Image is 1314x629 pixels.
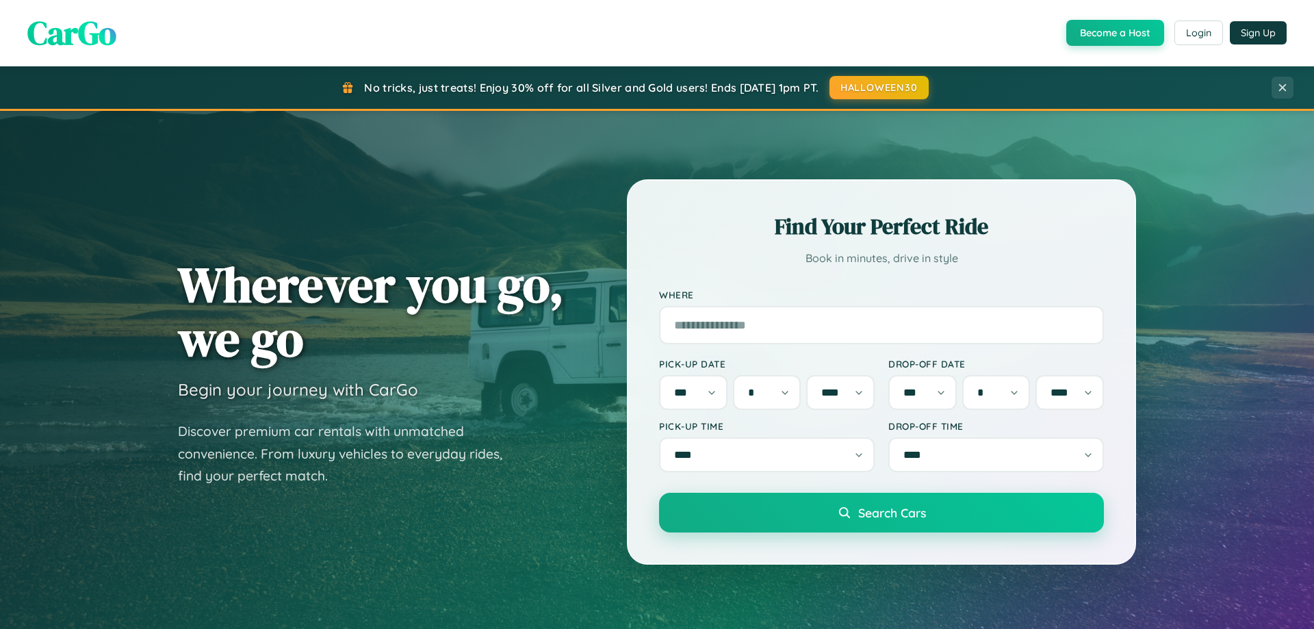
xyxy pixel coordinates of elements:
[659,420,875,432] label: Pick-up Time
[858,505,926,520] span: Search Cars
[178,420,520,487] p: Discover premium car rentals with unmatched convenience. From luxury vehicles to everyday rides, ...
[1066,20,1164,46] button: Become a Host
[659,289,1104,300] label: Where
[659,248,1104,268] p: Book in minutes, drive in style
[888,420,1104,432] label: Drop-off Time
[178,379,418,400] h3: Begin your journey with CarGo
[659,358,875,370] label: Pick-up Date
[1230,21,1287,44] button: Sign Up
[659,493,1104,532] button: Search Cars
[888,358,1104,370] label: Drop-off Date
[1174,21,1223,45] button: Login
[829,76,929,99] button: HALLOWEEN30
[659,211,1104,242] h2: Find Your Perfect Ride
[27,10,116,55] span: CarGo
[364,81,819,94] span: No tricks, just treats! Enjoy 30% off for all Silver and Gold users! Ends [DATE] 1pm PT.
[178,257,564,365] h1: Wherever you go, we go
